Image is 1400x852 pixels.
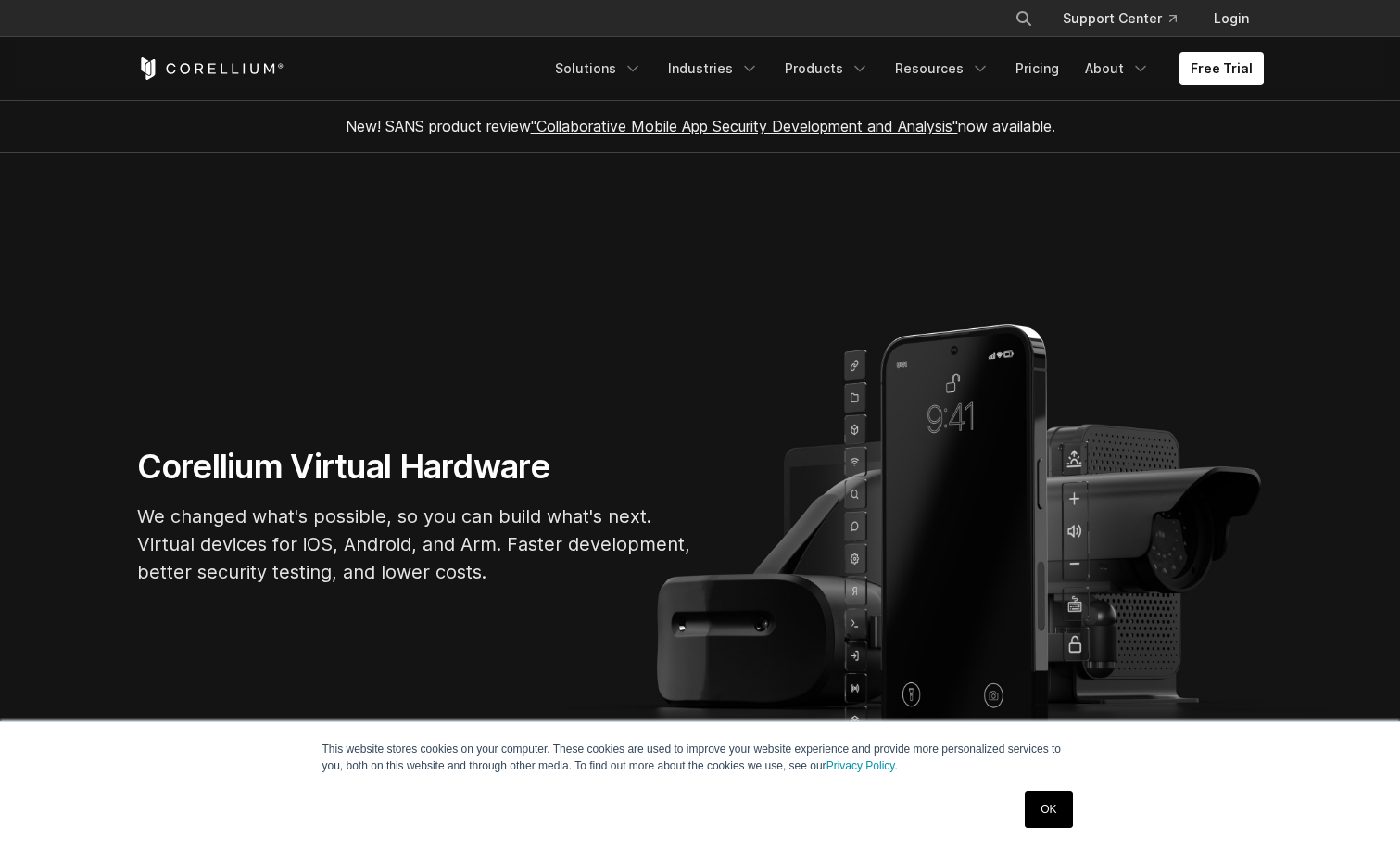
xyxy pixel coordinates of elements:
a: Login [1199,2,1264,35]
a: Support Center [1048,2,1192,35]
a: Corellium Home [137,57,284,80]
a: Industries [657,52,770,85]
h1: Corellium Virtual Hardware [137,446,693,488]
a: Solutions [544,52,653,85]
a: Privacy Policy. [826,759,898,772]
button: Search [1007,2,1041,35]
div: Navigation Menu [992,2,1264,35]
p: This website stores cookies on your computer. These cookies are used to improve your website expe... [322,741,1078,774]
a: "Collaborative Mobile App Security Development and Analysis" [531,117,958,135]
p: We changed what's possible, so you can build what's next. Virtual devices for iOS, Android, and A... [137,502,693,586]
span: New! SANS product review now available. [346,117,1055,135]
div: Navigation Menu [544,52,1264,85]
a: Pricing [1004,52,1070,85]
a: OK [1025,791,1072,828]
a: Products [774,52,880,85]
a: About [1074,52,1161,85]
a: Resources [884,52,1001,85]
a: Free Trial [1179,52,1264,85]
